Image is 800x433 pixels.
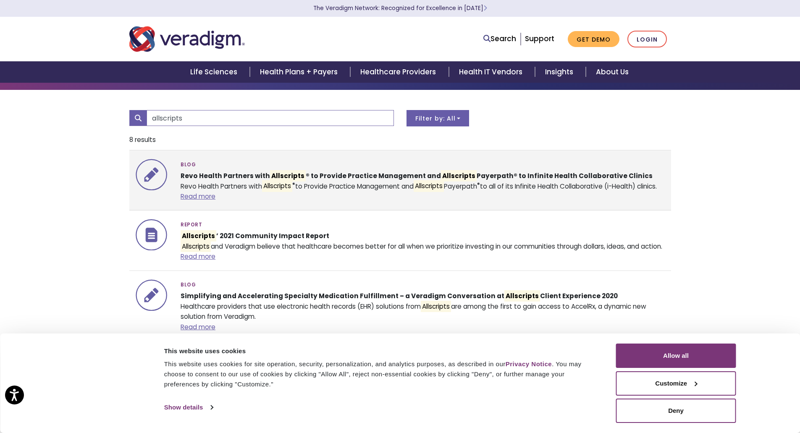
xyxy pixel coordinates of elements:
mark: Allscripts [421,301,451,312]
a: Get Demo [568,31,619,47]
input: Search [147,110,394,126]
mark: Allscripts [504,290,540,302]
a: Show details [164,401,213,414]
a: Healthcare Providers [350,61,449,83]
button: Customize [616,371,736,396]
iframe: Drift Chat Widget [639,373,790,423]
button: Allow all [616,344,736,368]
div: This website uses cookies [164,346,597,356]
mark: Allscripts [262,180,292,192]
img: Veradigm logo [129,25,245,53]
mark: Allscripts [414,180,444,192]
div: and Veradigm believe that healthcare becomes better for all when we prioritize investing in our c... [174,219,671,262]
strong: Revo Health Partners with ® to Provide Practice Management and Payerpath® to Infinite Health Coll... [181,170,653,181]
a: Privacy Notice [506,360,552,367]
span: Learn More [483,4,487,12]
div: This website uses cookies for site operation, security, personalization, and analytics purposes, ... [164,359,597,389]
a: Search [483,33,516,45]
span: Blog [181,279,196,291]
mark: Allscripts [441,170,477,181]
img: icon-search-insights-reports.svg [136,219,167,250]
a: Support [525,34,554,44]
a: Read more [181,192,215,201]
a: Read more [181,323,215,331]
button: Deny [616,399,736,423]
strong: ’ 2021 Community Impact Report [181,230,329,241]
a: Login [627,31,667,48]
strong: Simplifying and Accelerating Specialty Medication Fulfillment – a Veradigm Conversation at Client... [181,290,618,302]
sup: ® [477,181,480,188]
a: The Veradigm Network: Recognized for Excellence in [DATE]Learn More [313,4,487,12]
button: Filter by: All [407,110,470,126]
a: Read more [181,252,215,261]
a: Health Plans + Payers [250,61,350,83]
a: Insights [535,61,586,83]
li: 8 results [129,130,671,150]
a: About Us [586,61,639,83]
div: Healthcare providers that use electronic health records (EHR) solutions from are among the first ... [174,279,671,333]
mark: Allscripts [270,170,306,181]
mark: Allscripts [181,230,216,241]
img: icon-search-insights-blog-posts.svg [136,279,167,311]
a: Life Sciences [180,61,250,83]
span: Report [181,219,202,231]
a: Health IT Vendors [449,61,535,83]
div: Revo Health Partners with to Provide Practice Management and Payerpath to all of its Infinite Hea... [174,159,671,202]
mark: Allscripts [181,241,211,252]
sup: ® [292,181,295,188]
span: Blog [181,159,196,171]
img: icon-search-insights-blog-posts.svg [136,159,167,190]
